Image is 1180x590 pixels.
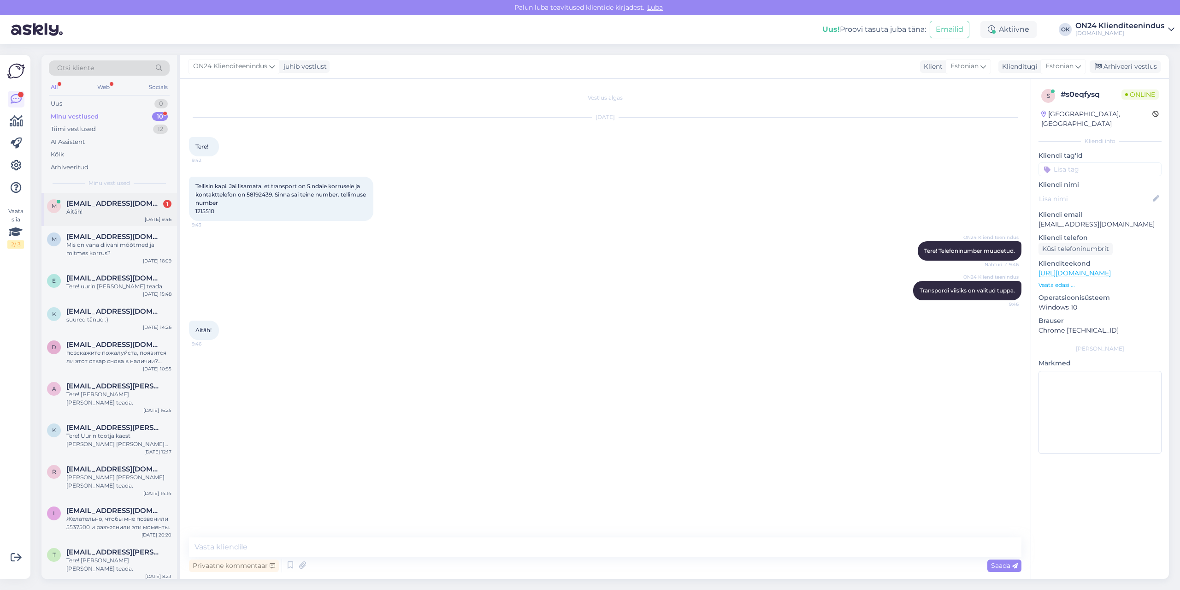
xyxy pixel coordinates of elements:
[1038,151,1162,161] p: Kliendi tag'id
[51,163,88,172] div: Arhiveeritud
[51,112,99,121] div: Minu vestlused
[147,81,170,93] div: Socials
[991,561,1018,570] span: Saada
[1038,269,1111,277] a: [URL][DOMAIN_NAME]
[1038,326,1162,335] p: Chrome [TECHNICAL_ID]
[644,3,666,12] span: Luba
[163,200,171,208] div: 1
[66,548,162,556] span: tomberg.kristina@gmail.com
[1038,243,1113,255] div: Küsi telefoninumbrit
[1038,358,1162,368] p: Märkmed
[51,125,96,134] div: Tiimi vestlused
[1061,89,1121,100] div: # s0eqfysq
[189,113,1021,121] div: [DATE]
[152,112,168,121] div: 10
[52,344,56,351] span: d
[66,316,171,324] div: suured tänud :)
[66,307,162,316] span: kiffu65@gmail.com
[66,241,171,257] div: Mis on vana diivani mõõtmed ja mitmes korrus?
[192,221,226,228] span: 9:43
[930,21,969,38] button: Emailid
[1075,22,1174,37] a: ON24 Klienditeenindus[DOMAIN_NAME]
[66,423,162,432] span: kaisa.berg@mail.ee
[66,465,162,473] span: reetosar07@gmail.com
[142,531,171,538] div: [DATE] 20:20
[153,125,168,134] div: 12
[192,157,226,164] span: 9:42
[980,21,1037,38] div: Aktiivne
[66,432,171,448] div: Tere! Uurin tootja käest [PERSON_NAME] [PERSON_NAME] saabub vastus.
[143,257,171,264] div: [DATE] 16:09
[963,274,1019,280] span: ON24 Klienditeenindus
[66,515,171,531] div: Желательно, чтобы мне позвонили 5537500 и разъяснили эти моменты.
[51,150,64,159] div: Kõik
[154,99,168,108] div: 0
[145,573,171,580] div: [DATE] 8:23
[920,62,943,72] div: Klient
[963,234,1019,241] span: ON24 Klienditeenindus
[822,24,926,35] div: Proovi tasuta juba täna:
[66,507,162,515] span: irinake61@mail.ru
[66,556,171,573] div: Tere! [PERSON_NAME] [PERSON_NAME] teada.
[195,183,367,215] span: Tellisin kapi. Jäi lisamata, et transport on 5.ndale korrusele ja kontakttelefon on 58192439. Sin...
[143,324,171,331] div: [DATE] 14:26
[1038,345,1162,353] div: [PERSON_NAME]
[195,327,212,334] span: Aitäh!
[53,551,56,558] span: t
[88,179,130,187] span: Minu vestlused
[1038,259,1162,268] p: Klienditeekond
[66,199,162,208] span: madistaur60@gmail.com
[1045,61,1074,72] span: Estonian
[1038,162,1162,176] input: Lisa tag
[52,236,57,243] span: m
[66,382,162,390] span: annika.koss@mainorulemiste.ee
[144,448,171,455] div: [DATE] 12:17
[66,274,162,282] span: efkakask@gmail.com
[1038,180,1162,190] p: Kliendi nimi
[143,407,171,414] div: [DATE] 16:25
[51,99,62,108] div: Uus
[1090,60,1161,73] div: Arhiveeri vestlus
[53,510,55,517] span: i
[1038,210,1162,220] p: Kliendi email
[52,468,56,475] span: r
[950,61,979,72] span: Estonian
[49,81,59,93] div: All
[1075,22,1164,30] div: ON24 Klienditeenindus
[195,143,208,150] span: Tere!
[66,208,171,216] div: Aitäh!
[143,291,171,298] div: [DATE] 15:48
[52,427,56,434] span: k
[66,473,171,490] div: [PERSON_NAME] [PERSON_NAME] [PERSON_NAME] teada.
[193,61,267,72] span: ON24 Klienditeenindus
[1038,137,1162,145] div: Kliendi info
[1038,220,1162,229] p: [EMAIL_ADDRESS][DOMAIN_NAME]
[66,349,171,365] div: позскажите пожалуйста, появится ли этот отвар снова в наличии? Обеденный стол Sierra Ø 120 cm (в ...
[1121,89,1159,100] span: Online
[1038,281,1162,289] p: Vaata edasi ...
[66,232,162,241] span: maarika_voltri@hotmail.com
[7,207,24,249] div: Vaata siia
[52,310,56,317] span: k
[822,25,840,34] b: Uus!
[192,340,226,347] span: 9:46
[984,261,1019,268] span: Nähtud ✓ 9:46
[984,301,1019,308] span: 9:46
[1038,233,1162,243] p: Kliendi telefon
[1047,92,1050,99] span: s
[52,385,56,392] span: a
[920,287,1015,294] span: Transpordi viisiks on valitud tuppa.
[57,63,94,73] span: Otsi kliente
[95,81,112,93] div: Web
[998,62,1038,72] div: Klienditugi
[1075,30,1164,37] div: [DOMAIN_NAME]
[1038,293,1162,303] p: Operatsioonisüsteem
[1038,303,1162,312] p: Windows 10
[143,365,171,372] div: [DATE] 10:55
[143,490,171,497] div: [DATE] 14:14
[280,62,327,72] div: juhib vestlust
[66,282,171,291] div: Tere! uurin [PERSON_NAME] teada.
[189,94,1021,102] div: Vestlus algas
[7,62,25,80] img: Askly Logo
[1038,316,1162,326] p: Brauser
